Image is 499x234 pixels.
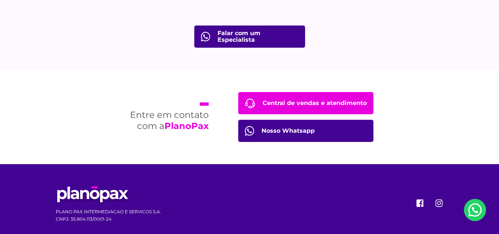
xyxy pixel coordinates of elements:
strong: PlanoPax [164,121,209,131]
img: fale com consultor [201,32,210,41]
a: Central de vendas e atendimento [238,92,373,114]
a: instagram [435,202,444,209]
h2: Entre em contato com a [126,102,209,132]
a: Falar com um Especialista [194,26,305,48]
img: Planopax [56,186,130,205]
a: Nosso Whatsapp [238,120,373,142]
a: Nosso Whatsapp [464,199,486,221]
a: facebook [416,202,426,209]
img: Central de Vendas [245,126,254,136]
p: PLANO PAX INTERMEDIACAO E SERVICOS S.A. [56,208,161,216]
img: Central de Vendas [245,98,255,108]
p: CNPJ: 35.804.113/0001-24 [56,216,161,223]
